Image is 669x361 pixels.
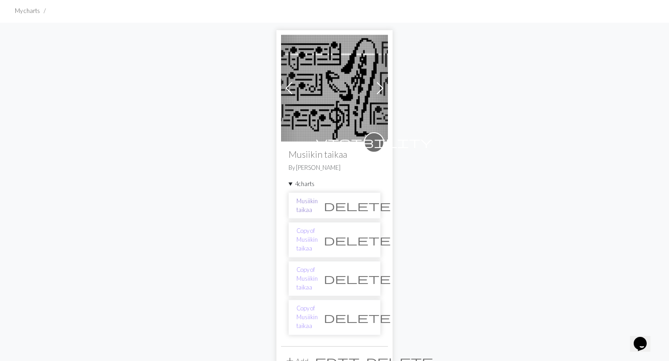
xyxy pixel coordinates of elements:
span: delete [324,311,391,324]
span: delete [324,233,391,246]
a: Copy of Musiikin taikaa [296,304,318,331]
button: Delete chart [318,309,397,326]
li: My charts [15,6,40,15]
button: Delete chart [318,231,397,249]
h2: Musiikin taikaa [289,149,380,160]
span: delete [324,272,391,285]
a: Musiikin taikaa [296,197,318,214]
a: Musiikin taikaa [281,83,388,91]
iframe: chat widget [630,324,660,352]
button: Delete chart [318,197,397,214]
summary: 4charts [289,180,380,188]
span: visibility [316,135,432,149]
i: private [316,133,432,152]
span: delete [324,199,391,212]
img: Musiikin taikaa [281,35,388,142]
a: Copy of Musiikin taikaa [296,265,318,292]
button: Delete chart [318,270,397,287]
p: By [PERSON_NAME] [289,163,380,172]
a: Copy of Musiikin taikaa [296,226,318,253]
